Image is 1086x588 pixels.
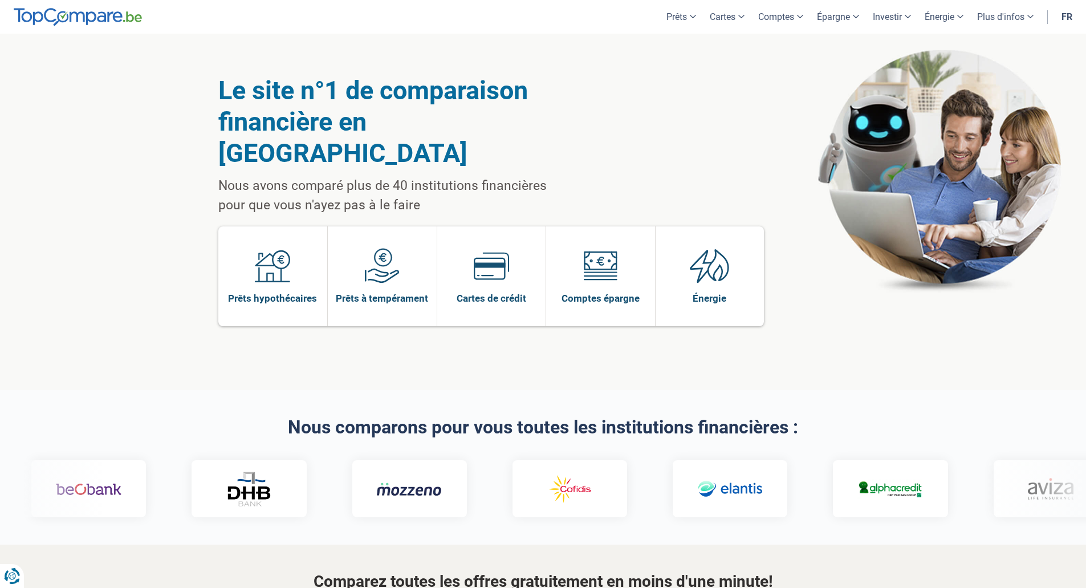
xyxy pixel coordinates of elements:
[364,248,400,283] img: Prêts à tempérament
[583,248,618,283] img: Comptes épargne
[55,473,120,506] img: Beobank
[437,226,546,326] a: Cartes de crédit Cartes de crédit
[228,292,317,305] span: Prêts hypothécaires
[693,292,726,305] span: Énergie
[218,226,328,326] a: Prêts hypothécaires Prêts hypothécaires
[562,292,640,305] span: Comptes épargne
[218,75,576,169] h1: Le site n°1 de comparaison financière en [GEOGRAPHIC_DATA]
[328,226,437,326] a: Prêts à tempérament Prêts à tempérament
[375,482,441,496] img: Mozzeno
[856,479,922,499] img: Alphacredit
[696,473,762,506] img: Elantis
[536,473,601,506] img: Cofidis
[255,248,290,283] img: Prêts hypothécaires
[474,248,509,283] img: Cartes de crédit
[656,226,764,326] a: Énergie Énergie
[14,8,142,26] img: TopCompare
[336,292,428,305] span: Prêts à tempérament
[218,417,868,437] h2: Nous comparons pour vous toutes les institutions financières :
[690,248,730,283] img: Énergie
[225,472,271,506] img: DHB Bank
[218,176,576,215] p: Nous avons comparé plus de 40 institutions financières pour que vous n'ayez pas à le faire
[457,292,526,305] span: Cartes de crédit
[546,226,655,326] a: Comptes épargne Comptes épargne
